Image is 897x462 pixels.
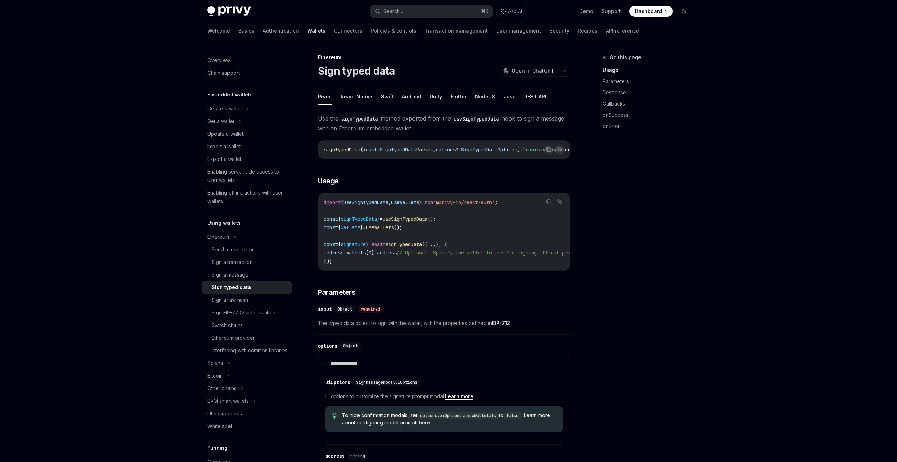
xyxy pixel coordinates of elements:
span: wallets [346,250,366,256]
span: address [377,250,397,256]
span: SignTypedDataOptions [461,147,517,153]
button: Copy the contents from the code block [544,145,553,154]
span: UI options to customize the signature prompt modal. [325,392,563,401]
button: Java [504,88,516,105]
span: SignTypedDataParams [380,147,433,153]
span: input [363,147,377,153]
button: Open in ChatGPT [499,65,559,77]
span: ?: [456,147,461,153]
span: signTypedData [341,216,377,222]
a: Switch chains [202,319,292,332]
span: // Optional: Specify the wallet to use for signing. If not provided, the first wallet will be used. [397,250,674,256]
span: = [363,224,366,231]
span: } [360,224,363,231]
a: Whitelabel [202,420,292,433]
div: Send a transaction [212,245,255,254]
a: Sign a message [202,269,292,281]
img: dark logo [207,6,251,16]
div: Ethereum [318,54,570,61]
button: Unity [430,88,442,105]
a: onSuccess [603,109,695,121]
span: , [433,147,436,153]
span: }, { [436,241,447,247]
div: Sign a raw hash [212,296,248,304]
span: signature [341,241,366,247]
button: Copy the contents from the code block [544,197,553,206]
a: Callbacks [603,98,695,109]
a: Policies & controls [371,22,416,39]
code: false [504,412,521,419]
span: useSignTypedData [343,199,388,205]
span: '@privy-io/react-auth' [433,199,495,205]
a: User management [496,22,541,39]
span: ( [360,147,363,153]
div: options [318,342,337,349]
span: ): [517,147,523,153]
a: Usage [603,64,695,76]
h5: Using wallets [207,219,241,227]
span: Use the method exported from the hook to sign a message with an Ethereum embedded wallet. [318,114,570,133]
span: ({ [422,241,427,247]
button: React Native [341,88,372,105]
button: Ask AI [555,145,564,154]
span: useSignTypedData [383,216,427,222]
a: Sign EIP-7702 authorization [202,306,292,319]
div: Sign EIP-7702 authorization [212,308,275,317]
a: Enabling server-side access to user wallets [202,165,292,186]
svg: Tip [332,413,337,419]
a: Response [603,87,695,98]
a: Dashboard [629,6,673,17]
span: (); [394,224,402,231]
a: Enabling offline actions with user wallets [202,186,292,208]
span: = [369,241,371,247]
span: (); [427,216,436,222]
span: { [338,216,341,222]
span: }); [324,258,332,264]
a: Transaction management [425,22,488,39]
a: onError [603,121,695,132]
div: Interfacing with common libraries [212,346,287,355]
span: To hide confirmation modals, set to . Learn more about configuring modal prompts . [342,412,556,426]
span: options [436,147,456,153]
button: Swift [381,88,393,105]
span: Parameters [318,287,355,297]
button: REST API [524,88,546,105]
div: Switch chains [212,321,243,329]
a: Security [549,22,569,39]
div: Enabling offline actions with user wallets [207,189,287,205]
div: Solana [207,359,223,367]
div: EVM smart wallets [207,397,249,405]
a: Send a transaction [202,243,292,256]
div: required [358,306,383,313]
a: Chain support [202,67,292,79]
span: const [324,224,338,231]
div: Search... [383,7,403,15]
div: Update a wallet [207,130,244,138]
span: Object [343,343,358,349]
a: here [419,420,430,426]
span: ]. [371,250,377,256]
div: Sign a transaction [212,258,253,266]
button: Toggle dark mode [678,6,690,17]
a: Support [602,8,621,15]
div: Ethereum provider [212,334,255,342]
div: input [318,306,332,313]
a: Connectors [334,22,362,39]
button: Android [402,88,421,105]
a: Ethereum provider [202,332,292,344]
span: string [350,453,365,459]
span: address: [324,250,346,256]
span: Ask AI [508,8,522,15]
div: Import a wallet [207,142,241,151]
span: On this page [610,53,641,62]
span: signTypedData [324,147,360,153]
div: Ethereum [207,233,229,241]
span: const [324,216,338,222]
a: Learn more [445,393,473,400]
span: Dashboard [635,8,662,15]
h5: Embedded wallets [207,90,253,99]
a: Interfacing with common libraries [202,344,292,357]
div: Export a wallet [207,155,241,163]
div: Other chains [207,384,237,393]
span: useWallets [391,199,419,205]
